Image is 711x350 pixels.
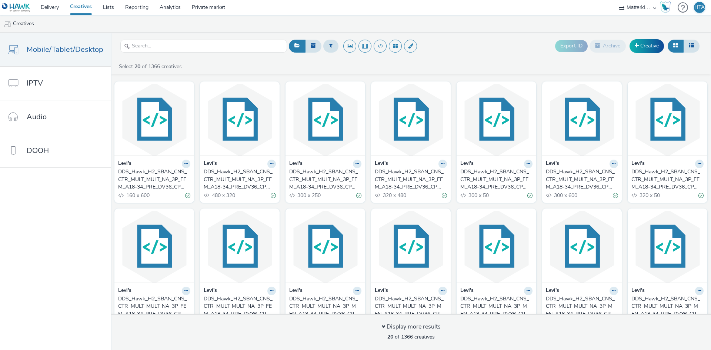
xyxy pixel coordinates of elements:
[118,160,131,168] strong: Levi's
[630,39,664,53] a: Creative
[375,295,447,318] a: DDS_Hawk_H2_SBAN_CNS_CTR_MULT_MULT_NA_3P_MEN_A18-34_PRE_DV36_CPM_SSD_160x600_NA_DPST_160x600_[DEM...
[460,160,474,168] strong: Levi's
[553,192,577,199] span: 300 x 600
[631,160,645,168] strong: Levi's
[373,210,449,283] img: DDS_Hawk_H2_SBAN_CNS_CTR_MULT_MULT_NA_3P_MEN_A18-34_PRE_DV36_CPM_SSD_160x600_NA_DPST_160x600_Male...
[289,168,361,191] a: DDS_Hawk_H2_SBAN_CNS_CTR_MULT_MULT_NA_3P_FEM_A18-34_PRE_DV36_CPM_SSD_300x250_NA_DPST_300x250_[DEM...
[27,78,43,89] span: IPTV
[204,168,276,191] a: DDS_Hawk_H2_SBAN_CNS_CTR_MULT_MULT_NA_3P_FEM_A18-34_PRE_DV36_CPM_SSD_480x320_NA_DPST_480x320_[DEM...
[118,168,187,191] div: DDS_Hawk_H2_SBAN_CNS_CTR_MULT_MULT_NA_3P_FEM_A18-34_PRE_DV36_CPM_SSD_160x600_NA_DPST_160x600_[DEM...
[375,168,447,191] a: DDS_Hawk_H2_SBAN_CNS_CTR_MULT_MULT_NA_3P_FEM_A18-34_PRE_DV36_CPM_SSD_320x480_NA_DPST_320x480_[DEM...
[683,40,700,52] button: Table
[381,323,441,331] div: Display more results
[2,3,30,12] img: undefined Logo
[382,192,406,199] span: 320 x 480
[375,160,388,168] strong: Levi's
[204,287,217,295] strong: Levi's
[458,83,534,156] img: DDS_Hawk_H2_SBAN_CNS_CTR_MULT_MULT_NA_3P_FEM_A18-34_PRE_DV36_CPM_SSD_300x50_NA_DPST_300x50_Female...
[442,191,447,199] div: Valid
[297,192,321,199] span: 300 x 250
[460,295,530,318] div: DDS_Hawk_H2_SBAN_CNS_CTR_MULT_MULT_NA_3P_MEN_A18-34_PRE_DV36_CPM_SSD_480x320_NA_DPST_480x320_[DEM...
[289,295,361,318] a: DDS_Hawk_H2_SBAN_CNS_CTR_MULT_MULT_NA_3P_MEN_A18-34_PRE_DV36_CPM_SSD_300x600_NA_DPST_300x600_[DEM...
[590,40,626,52] button: Archive
[460,168,530,191] div: DDS_Hawk_H2_SBAN_CNS_CTR_MULT_MULT_NA_3P_FEM_A18-34_PRE_DV36_CPM_SSD_300x50_NA_DPST_300x50_[DEMOG...
[546,160,559,168] strong: Levi's
[387,333,435,340] span: of 1366 creatives
[527,191,533,199] div: Valid
[211,192,235,199] span: 480 x 320
[631,168,701,191] div: DDS_Hawk_H2_SBAN_CNS_CTR_MULT_MULT_NA_3P_FEM_A18-34_PRE_DV36_CPM_SSD_320x50_NA_DPST_320x50_[DEMOG...
[698,191,704,199] div: Valid
[631,295,704,318] a: DDS_Hawk_H2_SBAN_CNS_CTR_MULT_MULT_NA_3P_MEN_A18-34_PRE_DV36_CPM_SSD_320x480_NA_DPST_320x480_[DEM...
[546,295,615,318] div: DDS_Hawk_H2_SBAN_CNS_CTR_MULT_MULT_NA_3P_MEN_A18-34_PRE_DV36_CPM_SSD_300x250_NA_DPST_300x250_[DEM...
[289,295,358,318] div: DDS_Hawk_H2_SBAN_CNS_CTR_MULT_MULT_NA_3P_MEN_A18-34_PRE_DV36_CPM_SSD_300x600_NA_DPST_300x600_[DEM...
[613,191,618,199] div: Valid
[630,83,705,156] img: DDS_Hawk_H2_SBAN_CNS_CTR_MULT_MULT_NA_3P_FEM_A18-34_PRE_DV36_CPM_SSD_320x50_NA_DPST_320x50_Female...
[356,191,361,199] div: Valid
[27,145,49,156] span: DOOH
[387,333,393,340] strong: 20
[289,287,303,295] strong: Levi's
[202,83,278,156] img: DDS_Hawk_H2_SBAN_CNS_CTR_MULT_MULT_NA_3P_FEM_A18-34_PRE_DV36_CPM_SSD_480x320_NA_DPST_480x320_Fema...
[639,192,660,199] span: 320 x 50
[631,295,701,318] div: DDS_Hawk_H2_SBAN_CNS_CTR_MULT_MULT_NA_3P_MEN_A18-34_PRE_DV36_CPM_SSD_320x480_NA_DPST_320x480_[DEM...
[204,168,273,191] div: DDS_Hawk_H2_SBAN_CNS_CTR_MULT_MULT_NA_3P_FEM_A18-34_PRE_DV36_CPM_SSD_480x320_NA_DPST_480x320_[DEM...
[460,287,474,295] strong: Levi's
[544,83,620,156] img: DDS_Hawk_H2_SBAN_CNS_CTR_MULT_MULT_NA_3P_FEM_A18-34_PRE_DV36_CPM_SSD_300x600_NA_DPST_300x60_Femal...
[546,168,618,191] a: DDS_Hawk_H2_SBAN_CNS_CTR_MULT_MULT_NA_3P_FEM_A18-34_PRE_DV36_CPM_SSD_300x600_NA_DPST_300x60_[DEMO...
[668,40,684,52] button: Grid
[287,210,363,283] img: DDS_Hawk_H2_SBAN_CNS_CTR_MULT_MULT_NA_3P_MEN_A18-34_PRE_DV36_CPM_SSD_300x600_NA_DPST_300x600_Male...
[631,168,704,191] a: DDS_Hawk_H2_SBAN_CNS_CTR_MULT_MULT_NA_3P_FEM_A18-34_PRE_DV36_CPM_SSD_320x50_NA_DPST_320x50_[DEMOG...
[271,191,276,199] div: Valid
[373,83,449,156] img: DDS_Hawk_H2_SBAN_CNS_CTR_MULT_MULT_NA_3P_FEM_A18-34_PRE_DV36_CPM_SSD_320x480_NA_DPST_320x480_Fema...
[660,1,671,13] img: Hawk Academy
[120,40,287,53] input: Search...
[118,287,131,295] strong: Levi's
[126,192,150,199] span: 160 x 600
[460,168,533,191] a: DDS_Hawk_H2_SBAN_CNS_CTR_MULT_MULT_NA_3P_FEM_A18-34_PRE_DV36_CPM_SSD_300x50_NA_DPST_300x50_[DEMOG...
[375,168,444,191] div: DDS_Hawk_H2_SBAN_CNS_CTR_MULT_MULT_NA_3P_FEM_A18-34_PRE_DV36_CPM_SSD_320x480_NA_DPST_320x480_[DEM...
[204,295,276,318] a: DDS_Hawk_H2_SBAN_CNS_CTR_MULT_MULT_NA_3P_FEM_A18-34_PRE_DV36_CPM_SSD_970x250_NA_DPST_970x250_[DEM...
[204,295,273,318] div: DDS_Hawk_H2_SBAN_CNS_CTR_MULT_MULT_NA_3P_FEM_A18-34_PRE_DV36_CPM_SSD_970x250_NA_DPST_970x250_[DEM...
[27,44,103,55] span: Mobile/Tablet/Desktop
[555,40,588,52] button: Export ID
[118,168,190,191] a: DDS_Hawk_H2_SBAN_CNS_CTR_MULT_MULT_NA_3P_FEM_A18-34_PRE_DV36_CPM_SSD_160x600_NA_DPST_160x600_[DEM...
[375,295,444,318] div: DDS_Hawk_H2_SBAN_CNS_CTR_MULT_MULT_NA_3P_MEN_A18-34_PRE_DV36_CPM_SSD_160x600_NA_DPST_160x600_[DEM...
[546,287,559,295] strong: Levi's
[468,192,489,199] span: 300 x 50
[116,83,192,156] img: DDS_Hawk_H2_SBAN_CNS_CTR_MULT_MULT_NA_3P_FEM_A18-34_PRE_DV36_CPM_SSD_160x600_NA_DPST_160x600_Fema...
[544,210,620,283] img: DDS_Hawk_H2_SBAN_CNS_CTR_MULT_MULT_NA_3P_MEN_A18-34_PRE_DV36_CPM_SSD_300x250_NA_DPST_300x250_Male...
[118,295,190,318] a: DDS_Hawk_H2_SBAN_CNS_CTR_MULT_MULT_NA_3P_FEM_A18-34_PRE_DV36_CPM_SSD_728x90_NA_DPST_728x90_[DEMOG...
[27,111,47,122] span: Audio
[660,1,674,13] a: Hawk Academy
[4,20,11,28] img: mobile
[694,2,705,13] div: HTA
[118,295,187,318] div: DDS_Hawk_H2_SBAN_CNS_CTR_MULT_MULT_NA_3P_FEM_A18-34_PRE_DV36_CPM_SSD_728x90_NA_DPST_728x90_[DEMOG...
[116,210,192,283] img: DDS_Hawk_H2_SBAN_CNS_CTR_MULT_MULT_NA_3P_FEM_A18-34_PRE_DV36_CPM_SSD_728x90_NA_DPST_728x90_Female...
[630,210,705,283] img: DDS_Hawk_H2_SBAN_CNS_CTR_MULT_MULT_NA_3P_MEN_A18-34_PRE_DV36_CPM_SSD_320x480_NA_DPST_320x480_Male...
[458,210,534,283] img: DDS_Hawk_H2_SBAN_CNS_CTR_MULT_MULT_NA_3P_MEN_A18-34_PRE_DV36_CPM_SSD_480x320_NA_DPST_480x320_Male...
[631,287,645,295] strong: Levi's
[289,160,303,168] strong: Levi's
[460,295,533,318] a: DDS_Hawk_H2_SBAN_CNS_CTR_MULT_MULT_NA_3P_MEN_A18-34_PRE_DV36_CPM_SSD_480x320_NA_DPST_480x320_[DEM...
[546,168,615,191] div: DDS_Hawk_H2_SBAN_CNS_CTR_MULT_MULT_NA_3P_FEM_A18-34_PRE_DV36_CPM_SSD_300x600_NA_DPST_300x60_[DEMO...
[204,160,217,168] strong: Levi's
[118,63,185,70] a: Select of 1366 creatives
[202,210,278,283] img: DDS_Hawk_H2_SBAN_CNS_CTR_MULT_MULT_NA_3P_FEM_A18-34_PRE_DV36_CPM_SSD_970x250_NA_DPST_970x250_Fema...
[287,83,363,156] img: DDS_Hawk_H2_SBAN_CNS_CTR_MULT_MULT_NA_3P_FEM_A18-34_PRE_DV36_CPM_SSD_300x250_NA_DPST_300x250_Fema...
[546,295,618,318] a: DDS_Hawk_H2_SBAN_CNS_CTR_MULT_MULT_NA_3P_MEN_A18-34_PRE_DV36_CPM_SSD_300x250_NA_DPST_300x250_[DEM...
[375,287,388,295] strong: Levi's
[185,191,190,199] div: Valid
[289,168,358,191] div: DDS_Hawk_H2_SBAN_CNS_CTR_MULT_MULT_NA_3P_FEM_A18-34_PRE_DV36_CPM_SSD_300x250_NA_DPST_300x250_[DEM...
[134,63,140,70] strong: 20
